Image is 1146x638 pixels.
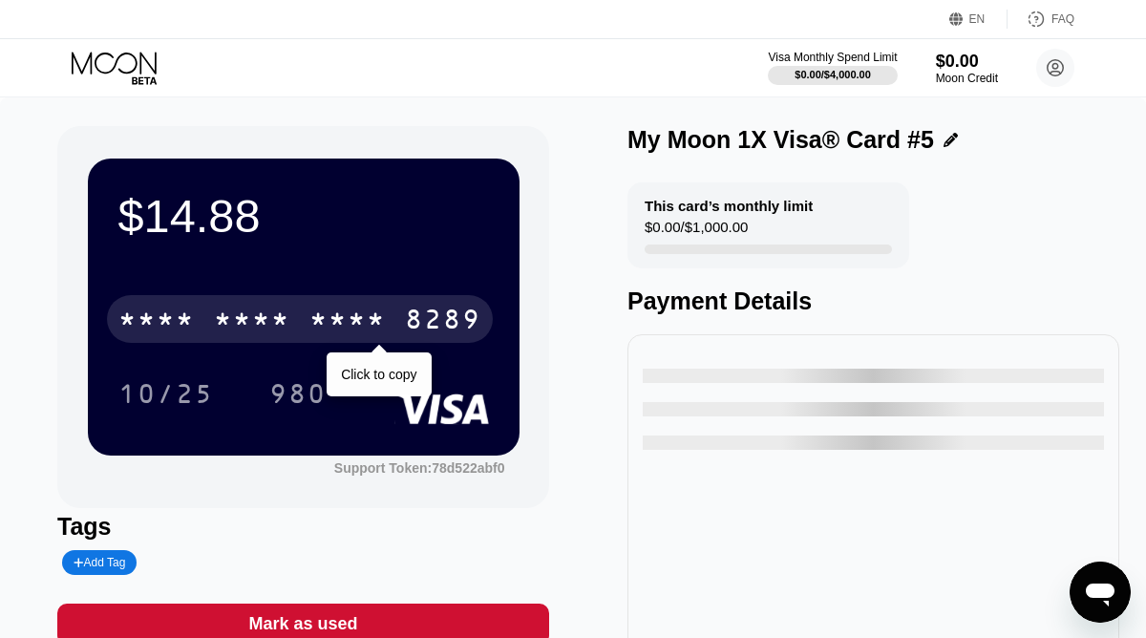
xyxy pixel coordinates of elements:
div: Add Tag [74,556,125,569]
div: Mark as used [248,613,357,635]
div: 980 [269,381,327,412]
div: Tags [57,513,549,541]
div: Click to copy [341,367,416,382]
div: FAQ [1051,12,1074,26]
div: 10/25 [104,370,228,417]
div: Add Tag [62,550,137,575]
div: 8289 [405,307,481,337]
div: Moon Credit [936,72,998,85]
div: $0.00 / $1,000.00 [645,219,748,245]
div: Support Token: 78d522abf0 [334,460,505,476]
div: Visa Monthly Spend Limit [768,51,897,64]
div: $14.88 [118,189,489,243]
div: Support Token:78d522abf0 [334,460,505,476]
div: $0.00 / $4,000.00 [795,69,871,80]
div: EN [969,12,986,26]
div: $0.00Moon Credit [936,52,998,85]
div: EN [949,10,1008,29]
div: This card’s monthly limit [645,198,813,214]
iframe: Button to launch messaging window [1070,562,1131,623]
div: 980 [255,370,341,417]
div: FAQ [1008,10,1074,29]
div: 10/25 [118,381,214,412]
div: My Moon 1X Visa® Card #5 [627,126,934,154]
div: Visa Monthly Spend Limit$0.00/$4,000.00 [768,51,897,85]
div: $0.00 [936,52,998,72]
div: Payment Details [627,287,1119,315]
